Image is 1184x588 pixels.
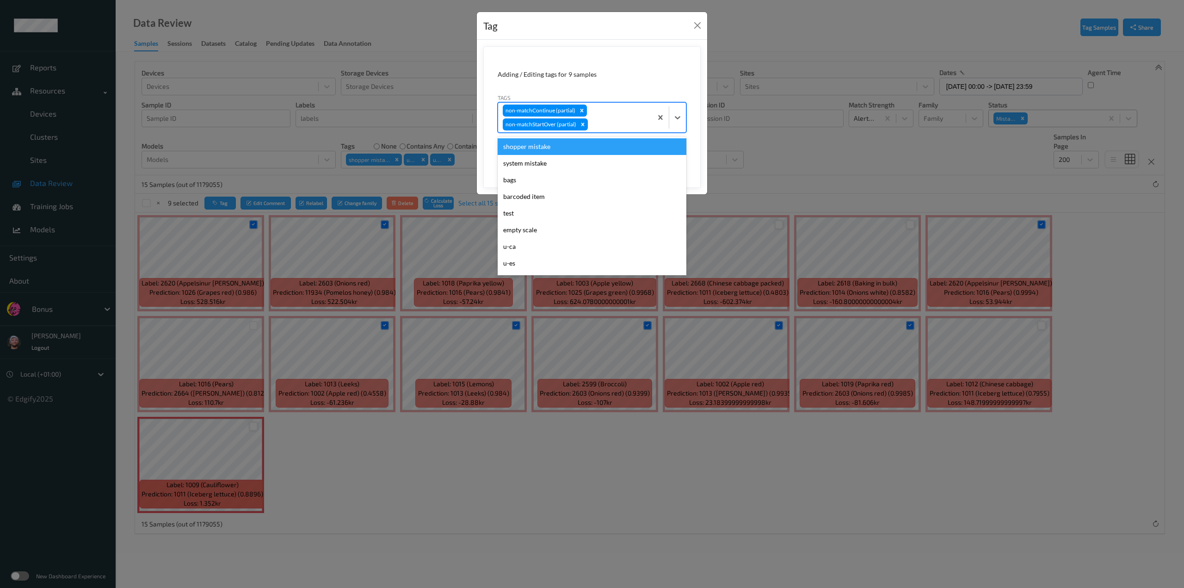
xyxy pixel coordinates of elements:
div: non-matchContinue (partial) [503,105,577,117]
div: shopper mistake [498,138,686,155]
div: bags [498,172,686,188]
div: system mistake [498,155,686,172]
div: Remove non-matchStartOver (partial) [578,118,588,130]
div: Adding / Editing tags for 9 samples [498,70,686,79]
div: u-es [498,255,686,272]
label: Tags [498,93,511,102]
div: Remove non-matchContinue (partial) [577,105,587,117]
div: u-ca [498,238,686,255]
div: barcoded item [498,188,686,205]
div: test [498,205,686,222]
div: empty scale [498,222,686,238]
div: u-pi [498,272,686,288]
div: non-matchStartOver (partial) [503,118,578,130]
div: Tag [483,19,498,33]
button: Close [691,19,704,32]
